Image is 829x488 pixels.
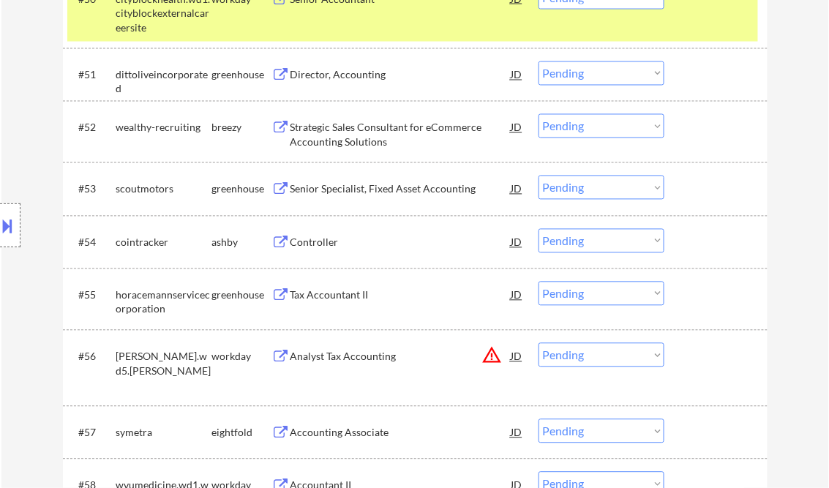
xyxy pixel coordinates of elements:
[116,426,212,440] div: symetra
[79,68,105,83] div: #51
[290,182,511,197] div: Senior Specialist, Fixed Asset Accounting
[290,121,511,149] div: Strategic Sales Consultant for eCommerce Accounting Solutions
[510,176,525,202] div: JD
[290,288,511,303] div: Tax Accountant II
[116,68,212,97] div: dittoliveincorporated
[290,236,511,250] div: Controller
[510,61,525,88] div: JD
[510,343,525,369] div: JD
[510,229,525,255] div: JD
[116,350,212,378] div: [PERSON_NAME].wd5.[PERSON_NAME]
[510,419,525,446] div: JD
[510,114,525,140] div: JD
[212,68,272,83] div: greenhouse
[290,68,511,83] div: Director, Accounting
[290,350,511,364] div: Analyst Tax Accounting
[290,426,511,440] div: Accounting Associate
[212,426,272,440] div: eightfold
[510,282,525,308] div: JD
[482,345,503,366] button: warning_amber
[79,426,105,440] div: #57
